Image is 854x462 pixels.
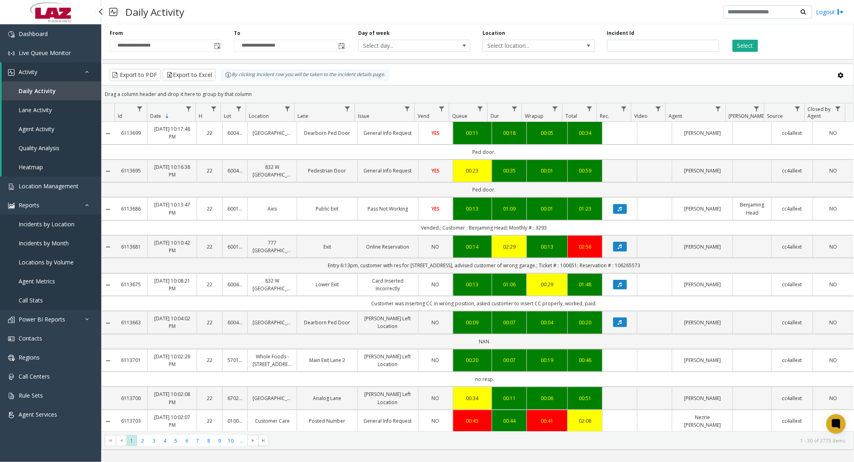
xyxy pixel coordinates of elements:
[227,281,243,288] a: 600440
[302,394,353,402] a: Analog Lane
[202,281,217,288] a: 22
[202,417,217,425] a: 22
[432,417,440,424] span: NO
[458,167,487,175] a: 00:23
[119,356,142,364] a: 6113701
[115,296,854,311] td: Customer was inserting CC in wrong position, asked customer to insert CC properly, worked, paid.
[202,394,217,402] a: 22
[777,319,807,326] a: cc4allext
[2,81,101,100] a: Daily Activity
[532,394,563,402] a: 00:06
[497,394,522,402] div: 00:11
[19,239,69,247] span: Incidents by Month
[102,358,115,364] a: Collapse Details
[102,320,115,326] a: Collapse Details
[423,319,448,326] a: NO
[497,243,522,251] a: 02:29
[458,129,487,137] div: 00:11
[247,435,258,446] span: Go to the next page
[8,374,15,380] img: 'icon'
[458,243,487,251] div: 00:14
[532,167,563,175] a: 00:01
[199,113,202,119] span: H
[497,205,522,213] div: 01:09
[8,355,15,361] img: 'icon'
[233,103,244,114] a: Lot Filter Menu
[153,390,192,406] a: [DATE] 10:02:08 PM
[119,243,142,251] a: 6113681
[221,69,389,81] div: By clicking Incident row you will be taken to the incident details page.
[302,319,353,326] a: Dearborn Ped Door
[134,103,145,114] a: Id Filter Menu
[532,356,563,364] a: 00:19
[423,243,448,251] a: NO
[402,103,413,114] a: Issue Filter Menu
[19,258,74,266] span: Locations by Volume
[8,31,15,38] img: 'icon'
[818,129,849,137] a: NO
[509,103,520,114] a: Dur Filter Menu
[818,319,849,326] a: NO
[363,315,413,330] a: [PERSON_NAME] Left Location
[532,281,563,288] a: 00:29
[573,281,597,288] a: 01:48
[550,103,561,114] a: Wrapup Filter Menu
[153,315,192,330] a: [DATE] 10:04:02 PM
[224,113,231,119] span: Lot
[2,138,101,158] a: Quality Analysis
[253,277,292,292] a: 832 W [GEOGRAPHIC_DATA]
[431,205,440,212] span: YES
[227,394,243,402] a: 670263
[837,8,844,16] img: logout
[115,334,854,349] td: NAN
[573,205,597,213] a: 01:23
[497,417,522,425] div: 00:44
[458,356,487,364] a: 00:20
[423,281,448,288] a: NO
[19,373,50,380] span: Call Centers
[497,319,522,326] div: 00:07
[121,2,188,22] h3: Daily Activity
[115,182,854,197] td: Ped door.
[115,145,854,160] td: Ped door.
[19,392,43,399] span: Rule Sets
[126,435,137,446] span: Page 1
[677,281,728,288] a: [PERSON_NAME]
[253,163,292,179] a: 832 W [GEOGRAPHIC_DATA]
[573,129,597,137] a: 00:34
[214,435,225,446] span: Page 9
[573,356,597,364] div: 00:46
[342,103,353,114] a: Lane Filter Menu
[19,163,43,171] span: Heatmap
[573,394,597,402] div: 00:51
[497,129,522,137] div: 00:18
[181,435,192,446] span: Page 6
[2,100,101,119] a: Lane Activity
[119,394,142,402] a: 6113700
[137,435,148,446] span: Page 2
[818,417,849,425] a: YES
[738,201,767,216] a: Benjaming Head
[358,30,390,37] label: Day of week
[497,356,522,364] div: 00:07
[497,167,522,175] div: 00:35
[818,394,849,402] a: NO
[829,281,837,288] span: NO
[208,103,219,114] a: H Filter Menu
[829,167,837,174] span: NO
[203,435,214,446] span: Page 8
[532,243,563,251] div: 00:13
[818,205,849,213] a: NO
[225,435,236,446] span: Page 10
[653,103,664,114] a: Video Filter Menu
[833,103,843,114] a: Closed by Agent Filter Menu
[482,30,505,37] label: Location
[573,417,597,425] div: 02:08
[829,395,837,402] span: NO
[109,2,117,22] img: pageIcon
[363,167,413,175] a: General Info Request
[777,243,807,251] a: cc4allext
